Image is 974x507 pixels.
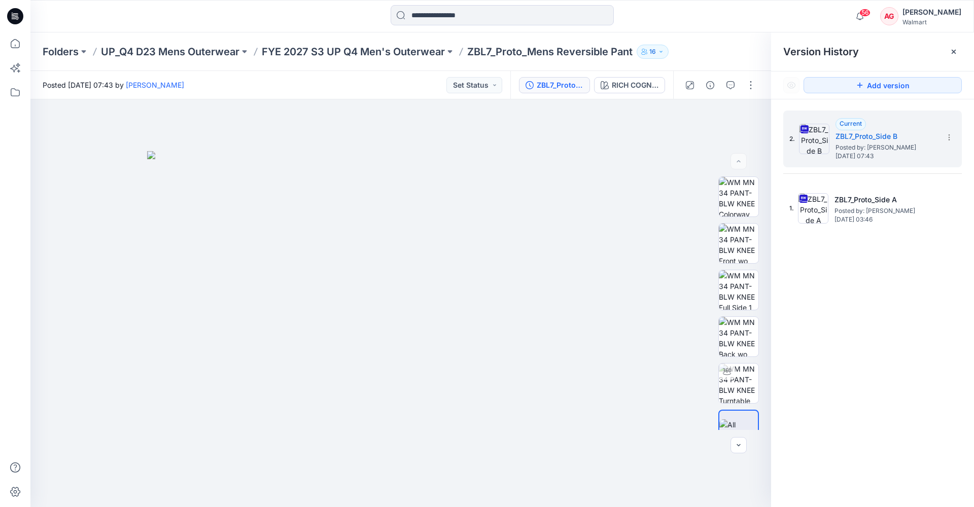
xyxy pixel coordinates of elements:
button: Details [702,77,718,93]
img: WM MN 34 PANT-BLW KNEE Turntable with Avatar [719,364,758,403]
span: Posted by: Andrew Gelber [834,206,936,216]
button: 16 [637,45,669,59]
button: Show Hidden Versions [783,77,799,93]
a: Folders [43,45,79,59]
span: Posted by: Andrew Gelber [836,142,937,153]
img: WM MN 34 PANT-BLW KNEE Colorway wo Avatar [719,177,758,216]
div: [PERSON_NAME] [902,6,961,18]
img: ZBL7_Proto_Side A [798,193,828,224]
a: [PERSON_NAME] [126,81,184,89]
a: FYE 2027 S3 UP Q4 Men's Outerwear [262,45,445,59]
div: AG [880,7,898,25]
p: 16 [649,46,656,57]
div: RICH COGNAC/RICH BLACK [612,80,658,91]
h5: ZBL7_Proto_Side B [836,130,937,142]
span: Posted [DATE] 07:43 by [43,80,184,90]
button: Add version [804,77,962,93]
button: Close [950,48,958,56]
div: ZBL7_Proto_Side B [537,80,583,91]
span: 56 [859,9,871,17]
p: ZBL7_Proto_Mens Reversible Pant [467,45,633,59]
button: RICH COGNAC/RICH BLACK [594,77,665,93]
button: ZBL7_Proto_Side B [519,77,590,93]
span: 2. [789,134,795,143]
h5: ZBL7_Proto_Side A [834,194,936,206]
img: WM MN 34 PANT-BLW KNEE Front wo Avatar [719,224,758,263]
img: eyJhbGciOiJIUzI1NiIsImtpZCI6IjAiLCJzbHQiOiJzZXMiLCJ0eXAiOiJKV1QifQ.eyJkYXRhIjp7InR5cGUiOiJzdG9yYW... [147,151,654,507]
div: Walmart [902,18,961,26]
a: UP_Q4 D23 Mens Outerwear [101,45,239,59]
span: Current [840,120,862,127]
span: Version History [783,46,859,58]
img: WM MN 34 PANT-BLW KNEE Full Side 1 wo Avatar [719,270,758,310]
img: ZBL7_Proto_Side B [799,124,829,154]
img: All colorways [719,419,758,441]
img: WM MN 34 PANT-BLW KNEE Back wo Avatar [719,317,758,356]
span: [DATE] 07:43 [836,153,937,160]
span: [DATE] 03:46 [834,216,936,223]
span: 1. [789,204,794,213]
